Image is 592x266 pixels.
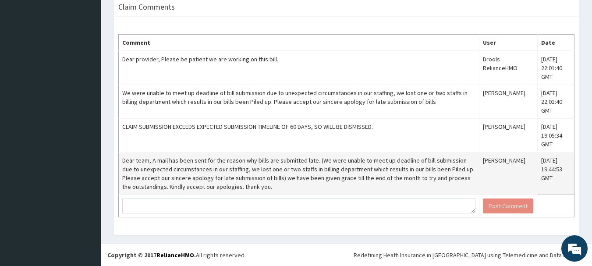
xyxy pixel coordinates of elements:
[119,153,479,195] td: Dear team, A mail has been sent for the reason why bills are submitted late. (We were unable to m...
[101,244,592,266] footer: All rights reserved.
[479,119,538,153] td: [PERSON_NAME]
[479,85,538,119] td: [PERSON_NAME]
[119,35,479,51] th: Comment
[538,153,574,195] td: [DATE] 19:44:53 GMT
[156,251,194,259] a: RelianceHMO
[118,3,175,11] h3: Claim Comments
[107,251,196,259] strong: Copyright © 2017 .
[479,51,538,85] td: Drools RelianceHMO
[538,85,574,119] td: [DATE] 22:01:40 GMT
[538,119,574,153] td: [DATE] 19:05:34 GMT
[479,35,538,51] th: User
[354,251,585,259] div: Redefining Heath Insurance in [GEOGRAPHIC_DATA] using Telemedicine and Data Science!
[119,85,479,119] td: We were unable to meet up deadline of bill submission due to unexpected circumstances in our staf...
[119,119,479,153] td: CLAIM SUBMISSION EXCEEDS EXPECTED SUBMISSION TIMELINE OF 60 DAYS, SO WILL BE DISMISSED.
[119,51,479,85] td: Dear provider, Please be patient we are working on this bill.
[479,153,538,195] td: [PERSON_NAME]
[538,51,574,85] td: [DATE] 22:01:40 GMT
[538,35,574,51] th: Date
[483,199,533,213] button: Post Comment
